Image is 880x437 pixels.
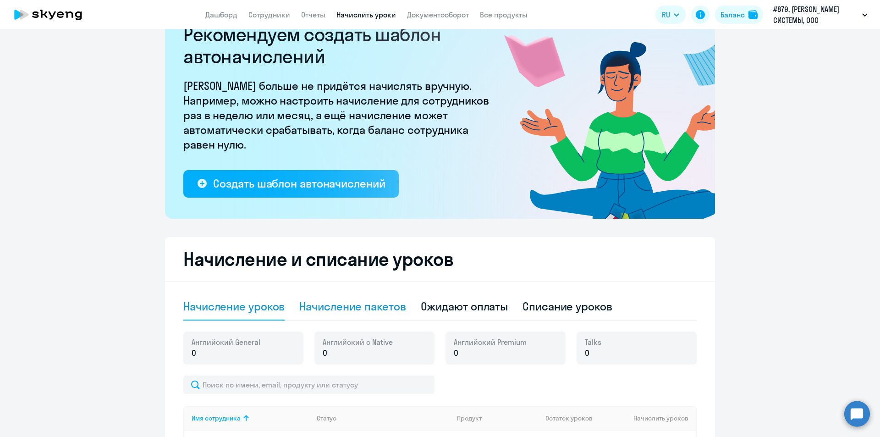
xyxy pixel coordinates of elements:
p: [PERSON_NAME] больше не придётся начислять вручную. Например, можно настроить начисление для сотр... [183,78,495,152]
a: Документооборот [407,10,469,19]
input: Поиск по имени, email, продукту или статусу [183,376,434,394]
a: Сотрудники [248,10,290,19]
span: Английский General [192,337,260,347]
img: balance [748,10,758,19]
span: Остаток уроков [545,414,593,422]
div: Баланс [720,9,745,20]
div: Статус [317,414,336,422]
div: Имя сотрудника [192,414,309,422]
span: Talks [585,337,601,347]
button: Создать шаблон автоначислений [183,170,399,198]
span: Английский с Native [323,337,393,347]
div: Начисление уроков [183,299,285,314]
button: RU [655,6,686,24]
span: 0 [192,347,196,359]
div: Статус [317,414,450,422]
span: 0 [454,347,458,359]
div: Ожидают оплаты [421,299,508,314]
a: Отчеты [301,10,325,19]
p: #879, [PERSON_NAME] СИСТЕМЫ, ООО [773,4,858,26]
span: Английский Premium [454,337,527,347]
div: Остаток уроков [545,414,602,422]
a: Начислить уроки [336,10,396,19]
th: Начислить уроков [602,406,696,431]
span: 0 [585,347,589,359]
a: Дашборд [205,10,237,19]
div: Создать шаблон автоначислений [213,176,385,191]
div: Продукт [457,414,539,422]
a: Все продукты [480,10,528,19]
div: Списание уроков [522,299,612,314]
button: #879, [PERSON_NAME] СИСТЕМЫ, ООО [769,4,872,26]
h2: Начисление и списание уроков [183,248,697,270]
span: RU [662,9,670,20]
div: Начисление пакетов [299,299,406,314]
h2: Рекомендуем создать шаблон автоначислений [183,23,495,67]
span: 0 [323,347,327,359]
div: Продукт [457,414,482,422]
div: Имя сотрудника [192,414,241,422]
button: Балансbalance [715,6,763,24]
